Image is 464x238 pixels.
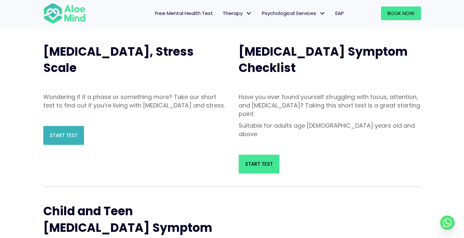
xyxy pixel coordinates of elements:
span: Therapy: submenu [244,9,254,18]
span: Book Now [387,10,415,17]
a: Psychological ServicesPsychological Services: submenu [257,7,330,20]
a: TherapyTherapy: submenu [218,7,257,20]
span: Start Test [245,161,273,167]
a: Whatsapp [440,216,455,230]
span: Free Mental Health Test [155,10,213,17]
img: Aloe mind Logo [43,3,86,24]
p: Suitable for adults age [DEMOGRAPHIC_DATA] years old and above [239,121,421,138]
a: Start Test [239,155,279,174]
a: Book Now [381,7,421,20]
span: Therapy [223,10,252,17]
a: Free Mental Health Test [150,7,218,20]
span: EAP [335,10,344,17]
span: Psychological Services: submenu [318,9,327,18]
p: Wondering if it a phase or something more? Take our short test to find out if you’re living with ... [43,93,226,110]
a: Start Test [43,126,84,145]
span: Psychological Services [262,10,326,17]
a: EAP [330,7,349,20]
span: [MEDICAL_DATA], Stress Scale [43,43,194,76]
p: Have you ever found yourself struggling with focus, attention, and [MEDICAL_DATA]? Taking this sh... [239,93,421,118]
span: Start Test [50,132,77,139]
nav: Menu [94,7,349,20]
span: [MEDICAL_DATA] Symptom Checklist [239,43,408,76]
